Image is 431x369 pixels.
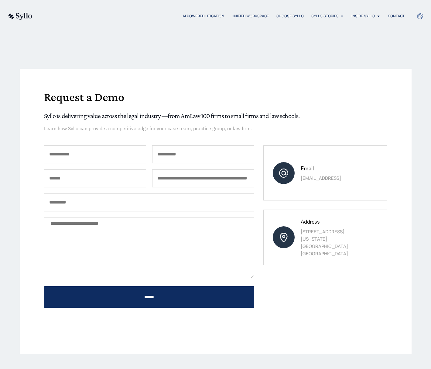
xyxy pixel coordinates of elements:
[388,13,405,19] a: Contact
[351,13,375,19] a: Inside Syllo
[44,13,405,19] nav: Menu
[232,13,269,19] a: Unified Workspace
[301,165,314,172] span: Email
[44,125,387,132] p: Learn how Syllo can provide a competitive edge for your case team, practice group, or law firm.
[301,175,368,182] p: [EMAIL_ADDRESS]
[276,13,304,19] a: Choose Syllo
[301,228,368,257] p: [STREET_ADDRESS] [US_STATE][GEOGRAPHIC_DATA] [GEOGRAPHIC_DATA]
[44,91,387,103] h1: Request a Demo
[301,218,320,225] span: Address
[44,112,387,120] h5: Syllo is delivering value across the legal industry —from AmLaw 100 firms to small firms and law ...
[7,13,32,20] img: syllo
[183,13,224,19] a: AI Powered Litigation
[311,13,339,19] a: Syllo Stories
[44,13,405,19] div: Menu Toggle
